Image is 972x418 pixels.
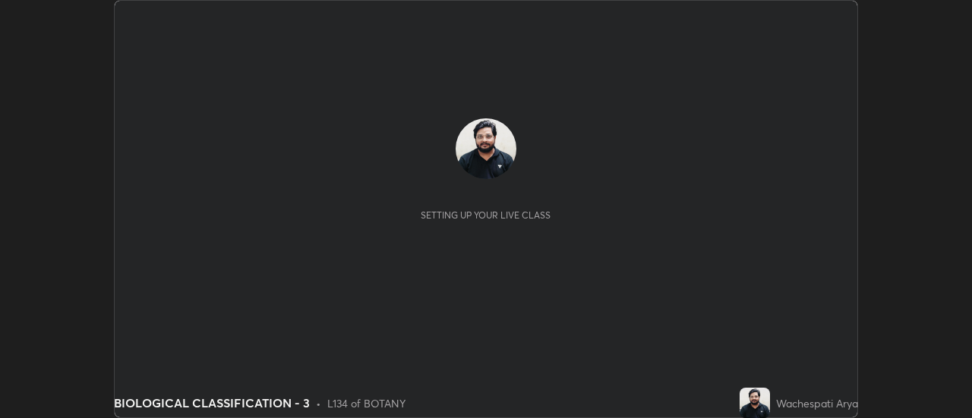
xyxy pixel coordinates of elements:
div: BIOLOGICAL CLASSIFICATION - 3 [114,394,310,412]
div: • [316,395,321,411]
div: Setting up your live class [421,209,551,221]
img: fdbccbcfb81847ed8ca40e68273bd381.jpg [740,388,770,418]
img: fdbccbcfb81847ed8ca40e68273bd381.jpg [456,118,516,179]
div: Wachespati Arya [776,395,858,411]
div: L134 of BOTANY [327,395,406,411]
